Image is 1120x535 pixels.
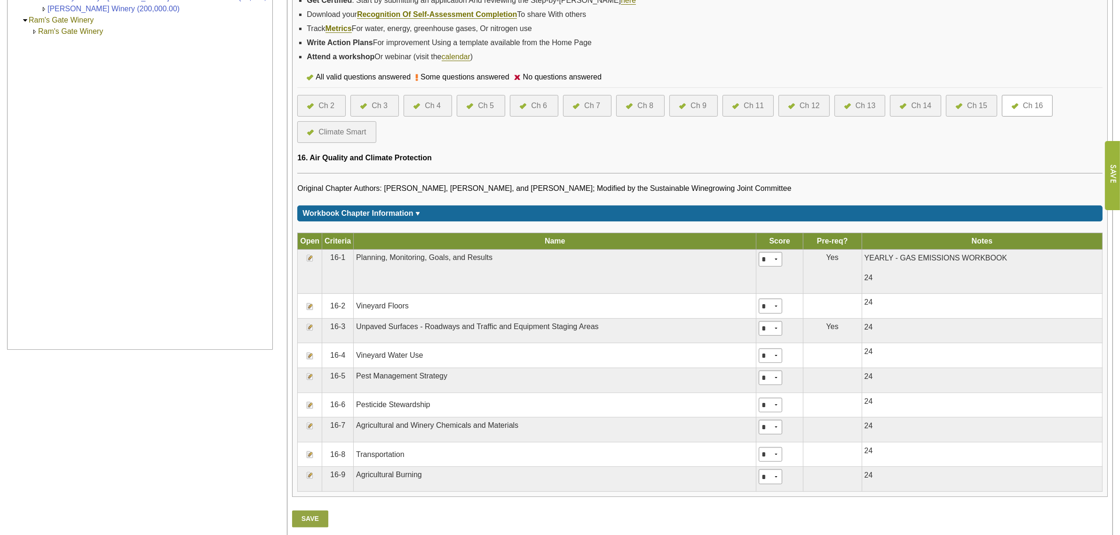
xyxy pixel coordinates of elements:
[48,5,180,13] a: [PERSON_NAME] Winery (200,000.00)
[679,100,708,111] a: Ch 9
[354,294,756,319] td: Vineyard Floors
[322,250,354,294] td: 16-1
[354,233,756,250] th: Name
[307,8,1103,22] li: Download your To share With others
[967,100,987,111] div: Ch 15
[297,205,1103,221] div: Click for more or less content
[322,442,354,467] td: 16-8
[862,233,1102,250] th: Notes
[1012,103,1018,109] img: icon-all-questions-answered.png
[756,233,803,250] th: Score
[318,100,334,111] div: Ch 2
[413,100,442,111] a: Ch 4
[803,318,862,343] td: Yes
[626,103,633,109] img: icon-all-questions-answered.png
[732,103,739,109] img: icon-all-questions-answered.png
[691,100,707,111] div: Ch 9
[413,103,420,109] img: icon-all-questions-answered.png
[520,103,526,109] img: icon-all-questions-answered.png
[354,417,756,442] td: Agricultural and Winery Chemicals and Materials
[1023,100,1043,111] div: Ch 16
[788,100,820,111] a: Ch 12
[865,445,1100,457] p: 24
[415,74,418,81] img: icon-some-questions-answered.png
[865,469,1100,481] p: 24
[307,22,1103,36] li: Track For water, energy, greenhouse gases, Or nitrogen use
[307,126,366,138] a: Climate Smart
[865,321,1100,333] p: 24
[865,346,1100,358] p: 24
[302,209,413,217] span: Workbook Chapter Information
[22,17,29,24] img: Collapse Ram's Gate Winery
[865,370,1100,383] p: 24
[442,53,470,61] a: calendar
[467,100,495,111] a: Ch 5
[865,272,1100,284] p: 24
[354,442,756,467] td: Transportation
[732,100,764,111] a: Ch 11
[844,103,851,109] img: icon-all-questions-answered.png
[322,343,354,368] td: 16-4
[415,212,420,215] img: sort_arrow_down.gif
[865,252,1100,264] p: YEARLY - GAS EMISSIONS WORKBOOK
[322,393,354,417] td: 16-6
[307,39,373,47] strong: Write Action Plans
[360,100,389,111] a: Ch 3
[297,184,791,192] span: Original Chapter Authors: [PERSON_NAME], [PERSON_NAME], and [PERSON_NAME]; Modified by the Sustai...
[911,100,931,111] div: Ch 14
[292,511,328,527] a: Save
[29,16,94,24] a: Ram's Gate Winery
[467,103,473,109] img: icon-all-questions-answered.png
[514,75,521,80] img: icon-no-questions-answered.png
[38,27,103,35] a: Ram's Gate Winery
[354,250,756,294] td: Planning, Monitoring, Goals, and Results
[360,103,367,109] img: icon-all-questions-answered.png
[326,24,352,33] a: Metrics
[573,100,602,111] a: Ch 7
[307,130,314,135] img: icon-all-questions-answered.png
[425,100,441,111] div: Ch 4
[844,100,876,111] a: Ch 13
[313,71,415,83] div: All valid questions answered
[744,100,764,111] div: Ch 11
[322,467,354,492] td: 16-9
[318,126,366,138] div: Climate Smart
[354,343,756,368] td: Vineyard Water Use
[307,53,374,61] strong: Attend a workshop
[520,100,548,111] a: Ch 6
[322,294,354,319] td: 16-2
[354,467,756,492] td: Agricultural Burning
[626,100,655,111] a: Ch 8
[307,50,1103,64] li: Or webinar (visit the )
[788,103,795,109] img: icon-all-questions-answered.png
[865,420,1100,432] p: 24
[418,71,514,83] div: Some questions answered
[900,100,931,111] a: Ch 14
[865,296,1100,308] p: 24
[307,100,336,111] a: Ch 2
[322,233,354,250] th: Criteria
[298,233,322,250] th: Open
[322,318,354,343] td: 16-3
[531,100,547,111] div: Ch 6
[478,100,494,111] div: Ch 5
[297,154,432,162] span: 16. Air Quality and Climate Protection
[865,395,1100,408] p: 24
[637,100,653,111] div: Ch 8
[307,103,314,109] img: icon-all-questions-answered.png
[856,100,876,111] div: Ch 13
[322,417,354,442] td: 16-7
[803,250,862,294] td: Yes
[354,393,756,417] td: Pesticide Stewardship
[357,10,517,18] strong: Recognition Of Self-Assessment Completion
[1104,141,1120,210] input: Submit
[584,100,600,111] div: Ch 7
[803,233,862,250] th: Pre-req?
[354,318,756,343] td: Unpaved Surfaces - Roadways and Traffic and Equipment Staging Areas
[307,75,313,80] img: icon-all-questions-answered.png
[357,10,517,19] a: Recognition Of Self-Assessment Completion
[679,103,686,109] img: icon-all-questions-answered.png
[307,36,1103,50] li: For improvement Using a template available from the Home Page
[900,103,906,109] img: icon-all-questions-answered.png
[322,368,354,393] td: 16-5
